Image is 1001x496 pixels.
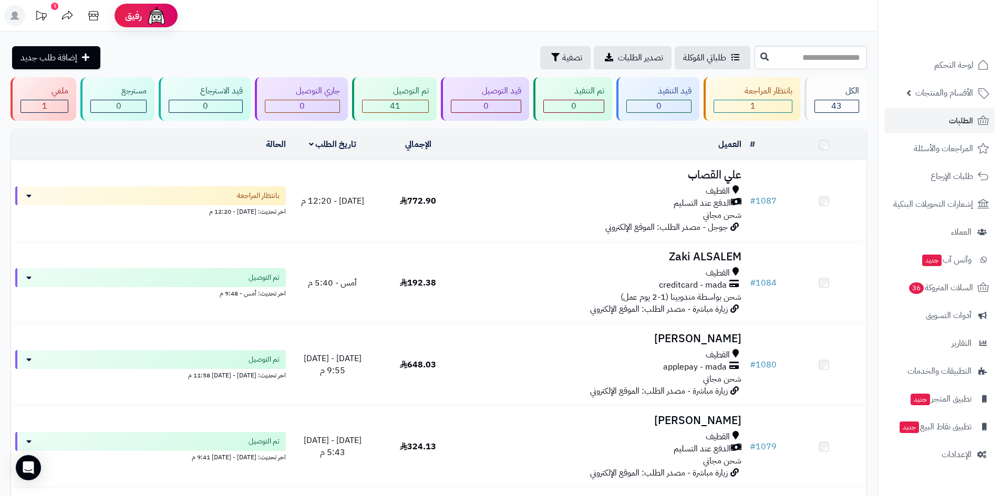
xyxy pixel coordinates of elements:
span: [DATE] - [DATE] 9:55 م [304,352,362,377]
div: 41 [363,100,428,112]
div: جاري التوصيل [265,85,340,97]
span: التقارير [952,336,972,351]
span: جديد [911,394,930,405]
div: 0 [265,100,339,112]
a: أدوات التسويق [884,303,995,328]
a: السلات المتروكة36 [884,275,995,300]
span: 1 [42,100,47,112]
div: 1 [51,3,58,10]
span: الدفع عند التسليم [674,197,731,209]
a: تم التنفيذ 0 [531,77,614,121]
a: #1080 [750,358,777,371]
div: الكل [814,85,859,97]
div: قيد الاسترجاع [169,85,242,97]
span: تطبيق نقاط البيع [899,419,972,434]
a: الإجمالي [405,138,431,151]
span: طلبات الإرجاع [931,169,973,184]
a: المراجعات والأسئلة [884,136,995,161]
span: القطيف [706,267,730,279]
div: 0 [627,100,690,112]
a: قيد الاسترجاع 0 [157,77,252,121]
a: جاري التوصيل 0 [253,77,350,121]
div: اخر تحديث: أمس - 9:48 م [15,287,286,298]
a: #1087 [750,195,777,207]
div: اخر تحديث: [DATE] - [DATE] 9:41 م [15,451,286,462]
div: 0 [544,100,604,112]
a: إشعارات التحويلات البنكية [884,192,995,217]
a: تاريخ الطلب [309,138,357,151]
span: 324.13 [400,440,436,453]
span: [DATE] - [DATE] 5:43 م [304,434,362,459]
a: قيد التوصيل 0 [439,77,531,121]
span: الدفع عند التسليم [674,443,731,455]
span: العملاء [951,225,972,239]
span: شحن بواسطة مندوبينا (1-2 يوم عمل) [621,291,741,303]
span: # [750,195,756,207]
a: قيد التنفيذ 0 [614,77,701,121]
a: ملغي 1 [8,77,78,121]
span: 0 [203,100,208,112]
img: logo-2.png [930,27,991,49]
a: تم التوصيل 41 [350,77,439,121]
span: المراجعات والأسئلة [914,141,973,156]
span: السلات المتروكة [908,280,973,295]
span: إشعارات التحويلات البنكية [893,197,973,212]
a: الإعدادات [884,442,995,467]
h3: علي القصاب [465,169,741,181]
span: 0 [300,100,305,112]
span: جديد [900,421,919,433]
span: بانتظار المراجعة [237,191,280,201]
span: 192.38 [400,277,436,289]
span: 0 [656,100,662,112]
a: مسترجع 0 [78,77,157,121]
a: التطبيقات والخدمات [884,358,995,384]
span: التطبيقات والخدمات [907,364,972,378]
a: #1084 [750,277,777,289]
span: أمس - 5:40 م [308,277,357,289]
span: زيارة مباشرة - مصدر الطلب: الموقع الإلكتروني [590,385,728,397]
div: 0 [169,100,242,112]
div: 0 [451,100,521,112]
span: 41 [390,100,400,112]
a: بانتظار المراجعة 1 [701,77,802,121]
h3: [PERSON_NAME] [465,333,741,345]
div: تم التوصيل [362,85,429,97]
span: applepay - mada [663,361,727,373]
img: ai-face.png [146,5,167,26]
span: زيارة مباشرة - مصدر الطلب: الموقع الإلكتروني [590,303,728,315]
span: زيارة مباشرة - مصدر الطلب: الموقع الإلكتروني [590,467,728,479]
a: العميل [718,138,741,151]
span: # [750,440,756,453]
a: #1079 [750,440,777,453]
span: تطبيق المتجر [910,392,972,406]
span: [DATE] - 12:20 م [301,195,364,207]
span: شحن مجاني [703,455,741,467]
a: لوحة التحكم [884,52,995,78]
span: لوحة التحكم [934,58,973,72]
a: الطلبات [884,108,995,133]
span: 0 [116,100,121,112]
a: إضافة طلب جديد [12,46,100,69]
a: تطبيق المتجرجديد [884,386,995,411]
button: تصفية [540,46,591,69]
span: وآتس آب [921,252,972,267]
span: شحن مجاني [703,373,741,385]
span: 772.90 [400,195,436,207]
span: الإعدادات [942,447,972,462]
div: اخر تحديث: [DATE] - 12:20 م [15,205,286,216]
span: تم التوصيل [249,354,280,365]
span: تصفية [562,51,582,64]
span: شحن مجاني [703,209,741,221]
span: القطيف [706,349,730,361]
div: 1 [714,100,792,112]
h3: [PERSON_NAME] [465,415,741,427]
span: # [750,277,756,289]
div: اخر تحديث: [DATE] - [DATE] 11:58 م [15,369,286,380]
a: تصدير الطلبات [594,46,672,69]
span: تم التوصيل [249,272,280,283]
span: # [750,358,756,371]
div: تم التنفيذ [543,85,604,97]
a: # [750,138,755,151]
a: طلباتي المُوكلة [675,46,750,69]
span: 1 [750,100,756,112]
